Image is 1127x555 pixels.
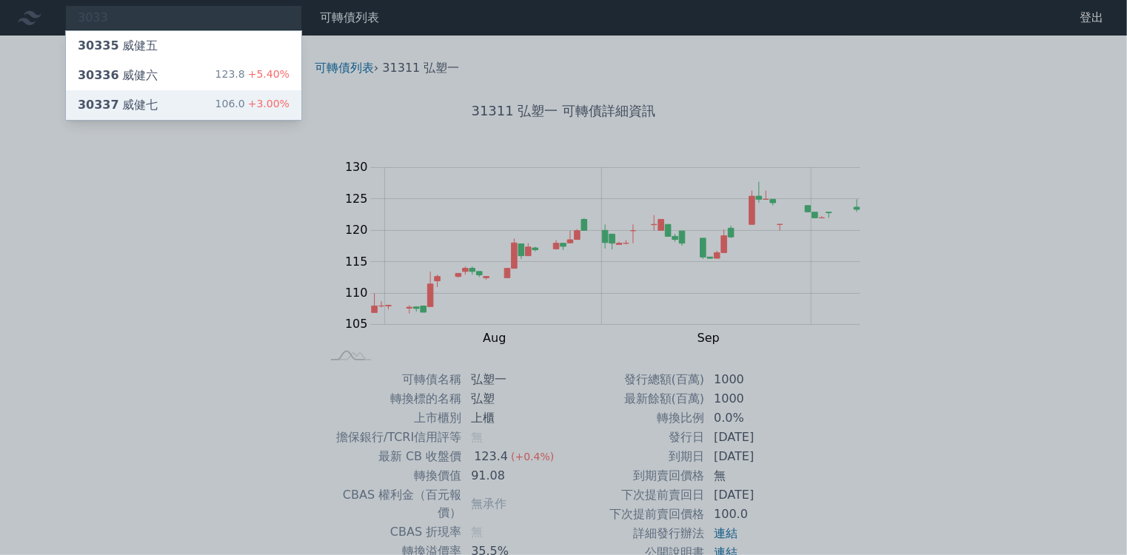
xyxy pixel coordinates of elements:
[78,96,158,114] div: 威健七
[66,61,301,90] a: 30336威健六 123.8+5.40%
[215,96,290,114] div: 106.0
[66,31,301,61] a: 30335威健五
[215,67,290,84] div: 123.8
[78,38,119,53] span: 30335
[78,98,119,112] span: 30337
[245,98,290,110] span: +3.00%
[66,90,301,120] a: 30337威健七 106.0+3.00%
[78,67,158,84] div: 威健六
[78,37,158,55] div: 威健五
[78,68,119,82] span: 30336
[245,68,290,80] span: +5.40%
